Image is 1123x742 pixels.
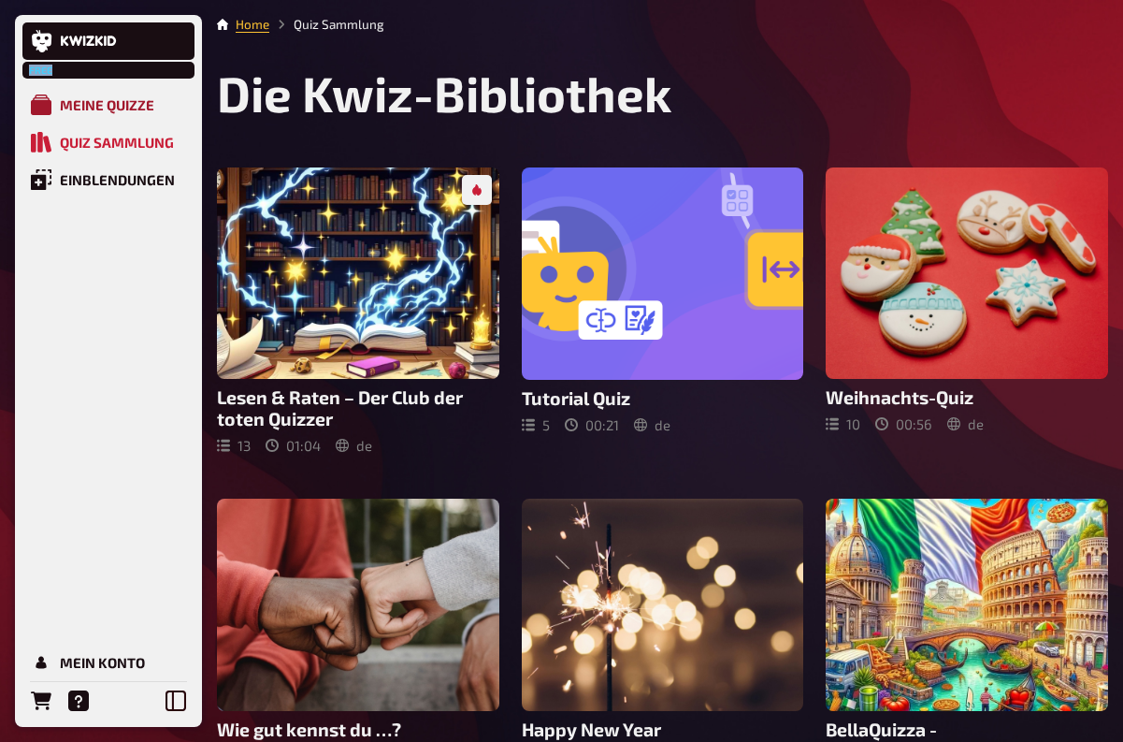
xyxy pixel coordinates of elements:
h1: Die Kwiz-Bibliothek [217,64,1108,123]
h3: Wie gut kennst du …? [217,719,499,740]
div: Mein Konto [60,654,145,671]
a: Home [236,17,269,32]
div: Quiz Sammlung [60,134,174,151]
h3: Lesen & Raten – Der Club der toten Quizzer [217,386,499,429]
div: 01 : 04 [266,437,321,454]
div: Einblendungen [60,171,175,188]
div: de [947,415,984,432]
a: Mein Konto [22,644,194,681]
div: de [634,416,670,433]
h3: Tutorial Quiz [522,387,804,409]
div: 00 : 21 [565,416,619,433]
div: de [336,437,372,454]
h3: Happy New Year [522,719,804,740]
div: 5 [522,416,550,433]
div: 13 [217,437,251,454]
div: 00 : 56 [875,415,932,432]
a: Quiz Sammlung [22,124,194,161]
a: Bestellungen [22,682,60,720]
li: Home [236,15,269,34]
a: Weihnachts-Quiz1000:56de [826,167,1108,454]
li: Quiz Sammlung [269,15,384,34]
div: Meine Quizze [60,96,154,113]
a: Hilfe [60,682,97,720]
a: Meine Quizze [22,86,194,124]
a: Lesen & Raten – Der Club der toten Quizzer1301:04de [217,167,499,454]
span: Free [24,65,58,76]
a: Tutorial Quiz500:21de [522,167,804,454]
div: 10 [826,415,860,432]
a: Einblendungen [22,161,194,198]
h3: Weihnachts-Quiz [826,386,1108,408]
